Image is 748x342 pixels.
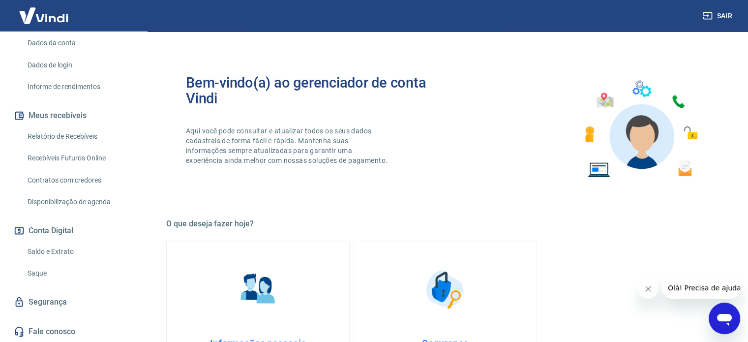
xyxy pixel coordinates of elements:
a: Saque [24,263,135,283]
img: Informações pessoais [234,265,283,314]
a: Dados da conta [24,33,135,53]
a: Dados de login [24,55,135,75]
a: Disponibilização de agenda [24,192,135,212]
span: Olá! Precisa de ajuda? [6,7,83,15]
img: Imagem de um avatar masculino com diversos icones exemplificando as funcionalidades do gerenciado... [576,75,705,184]
h5: O que deseja fazer hoje? [166,219,724,229]
a: Contratos com credores [24,170,135,190]
img: Segurança [421,265,470,314]
iframe: Mensagem da empresa [662,277,740,299]
a: Relatório de Recebíveis [24,126,135,147]
a: Informe de rendimentos [24,77,135,97]
button: Sair [701,7,736,25]
button: Conta Digital [12,220,135,242]
a: Recebíveis Futuros Online [24,148,135,168]
p: Aqui você pode consultar e atualizar todos os seus dados cadastrais de forma fácil e rápida. Mant... [186,126,389,165]
iframe: Fechar mensagem [638,279,658,299]
img: Vindi [12,0,76,31]
a: Saldo e Extrato [24,242,135,262]
h2: Bem-vindo(a) ao gerenciador de conta Vindi [186,75,446,106]
a: Segurança [12,291,135,313]
button: Meus recebíveis [12,105,135,126]
iframe: Botão para abrir a janela de mensagens [709,303,740,334]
